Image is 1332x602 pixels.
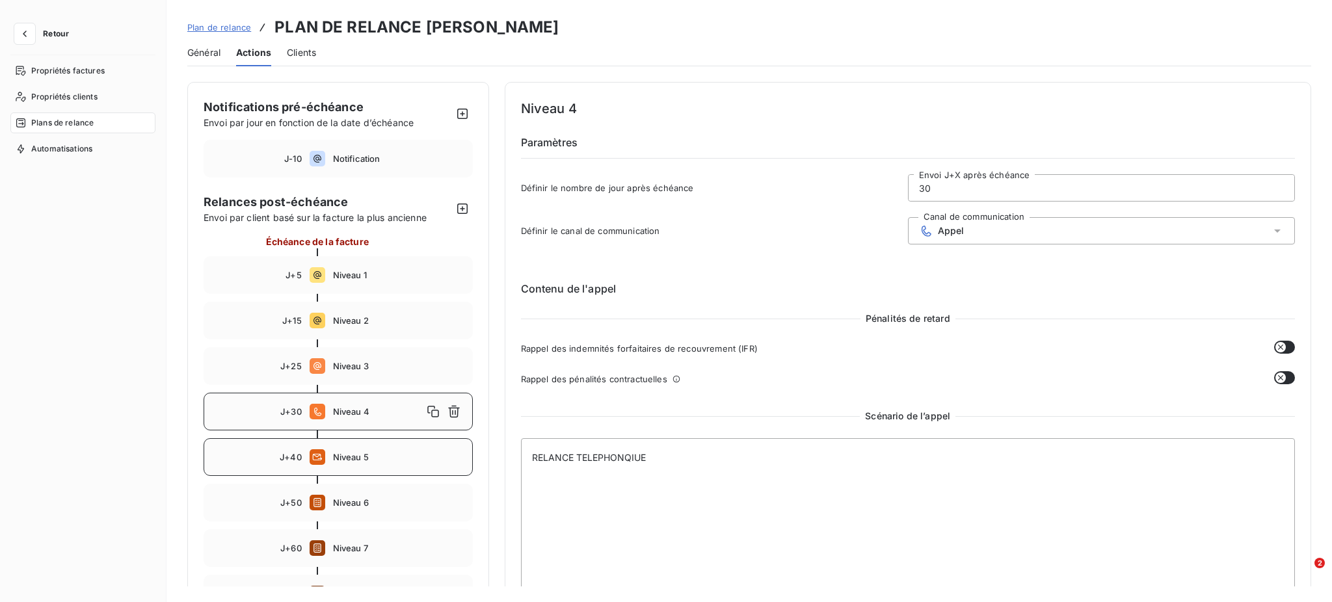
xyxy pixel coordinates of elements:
span: Échéance de la facture [266,235,369,248]
span: Pénalités de retard [860,312,955,325]
span: Niveau 4 [333,406,423,417]
span: Plans de relance [31,117,94,129]
a: Propriétés factures [10,60,155,81]
a: Automatisations [10,138,155,159]
span: Niveau 6 [333,497,464,508]
span: Clients [287,46,316,59]
span: J-10 [284,153,302,164]
span: Général [187,46,220,59]
iframe: Intercom live chat [1288,558,1319,589]
h6: Contenu de l'appel [521,281,1296,296]
button: Retour [10,23,79,44]
span: Rappel des pénalités contractuelles [521,374,667,384]
span: Définir le nombre de jour après échéance [521,183,908,193]
span: J+60 [280,543,302,553]
h4: Niveau 4 [521,98,1296,119]
span: Automatisations [31,143,92,155]
span: Envoi par client basé sur la facture la plus ancienne [204,211,452,224]
span: Propriétés factures [31,65,105,77]
a: Plans de relance [10,112,155,133]
span: Envoi par jour en fonction de la date d’échéance [204,117,414,128]
span: Niveau 5 [333,452,464,462]
span: Rappel des indemnités forfaitaires de recouvrement (IFR) [521,343,758,354]
span: Appel [938,226,965,236]
span: 2 [1314,558,1325,568]
span: Notification [333,153,464,164]
span: Scénario de l’appel [860,410,955,423]
span: Relances post-échéance [204,193,452,211]
span: Niveau 7 [333,543,464,553]
span: Propriétés clients [31,91,98,103]
span: J+5 [286,270,301,280]
span: Niveau 1 [333,270,464,280]
span: Niveau 2 [333,315,464,326]
h6: Paramètres [521,135,1296,159]
span: J+30 [280,406,302,417]
span: J+40 [280,452,302,462]
a: Plan de relance [187,21,251,34]
span: Retour [43,30,69,38]
span: J+50 [280,497,302,508]
span: J+25 [280,361,302,371]
span: Notifications pré-échéance [204,100,364,114]
span: Définir le canal de communication [521,226,908,236]
a: Propriétés clients [10,86,155,107]
span: J+15 [282,315,302,326]
span: Plan de relance [187,22,251,33]
h3: PLAN DE RELANCE [PERSON_NAME] [274,16,559,39]
span: Actions [236,46,271,59]
span: Niveau 3 [333,361,464,371]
